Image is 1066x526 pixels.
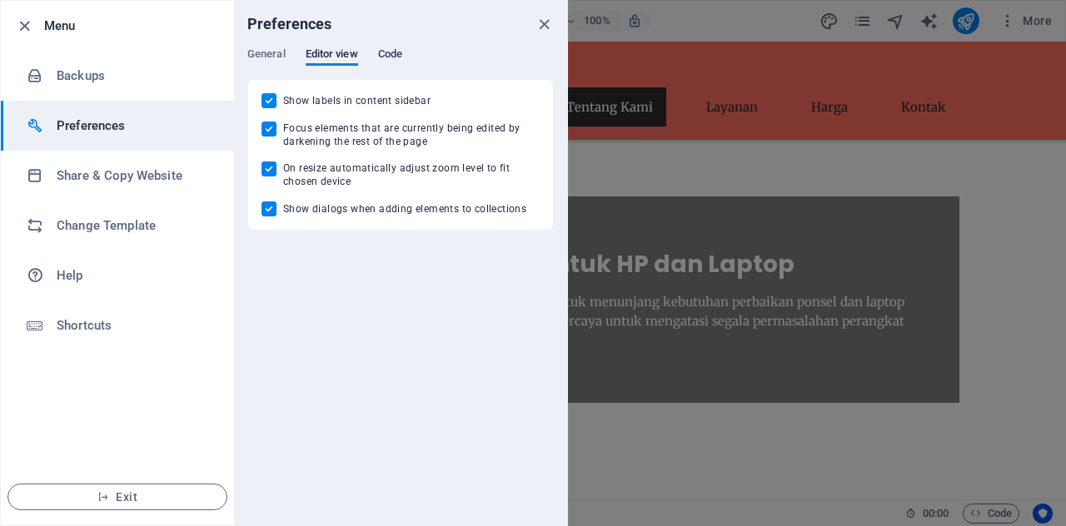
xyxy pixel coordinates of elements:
[247,44,286,67] span: General
[57,216,211,236] h6: Change Template
[44,16,221,36] h6: Menu
[7,484,227,510] button: Exit
[283,161,540,188] span: On resize automatically adjust zoom level to fit chosen device
[378,44,402,67] span: Code
[1,251,234,300] a: Help
[247,47,554,79] div: Preferences
[283,202,526,216] span: Show dialogs when adding elements to collections
[57,265,211,285] h6: Help
[306,44,358,67] span: Editor view
[283,122,540,148] span: Focus elements that are currently being edited by darkening the rest of the page
[57,315,211,335] h6: Shortcuts
[57,66,211,86] h6: Backups
[283,94,431,107] span: Show labels in content sidebar
[57,116,211,136] h6: Preferences
[22,490,213,504] span: Exit
[57,166,211,186] h6: Share & Copy Website
[534,14,554,34] button: close
[247,14,332,34] h6: Preferences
